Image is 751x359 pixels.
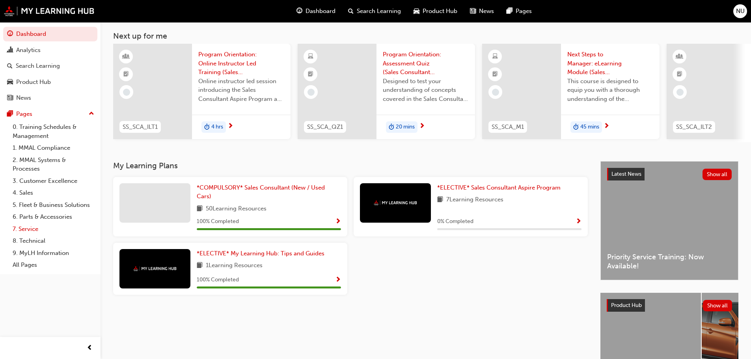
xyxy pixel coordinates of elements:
span: booktick-icon [308,69,313,80]
button: Show all [703,300,732,311]
a: All Pages [9,259,97,271]
button: Show Progress [576,217,581,227]
span: 0 % Completed [437,217,473,226]
span: NU [736,7,745,16]
a: 6. Parts & Accessories [9,211,97,223]
span: Latest News [611,171,641,177]
div: News [16,93,31,102]
a: Analytics [3,43,97,58]
span: 100 % Completed [197,217,239,226]
span: SS_SCA_ILT2 [676,123,712,132]
a: *ELECTIVE* Sales Consultant Aspire Program [437,183,564,192]
img: mmal [4,6,95,16]
span: SS_SCA_QZ1 [307,123,343,132]
button: Show Progress [335,275,341,285]
span: 100 % Completed [197,275,239,285]
span: Product Hub [611,302,642,309]
span: learningRecordVerb_NONE-icon [676,89,684,96]
a: *COMPULSORY* Sales Consultant (New / Used Cars) [197,183,341,201]
span: 4 hrs [211,123,223,132]
span: Pages [516,7,532,16]
span: duration-icon [204,122,210,132]
h3: My Learning Plans [113,161,588,170]
span: duration-icon [389,122,394,132]
span: pages-icon [507,6,512,16]
a: SS_SCA_ILT1Program Orientation: Online Instructor Led Training (Sales Consultant Aspire Program)O... [113,44,291,139]
span: SS_SCA_ILT1 [123,123,158,132]
div: Product Hub [16,78,51,87]
a: 9. MyLH Information [9,247,97,259]
span: Show Progress [335,218,341,225]
span: Program Orientation: Online Instructor Led Training (Sales Consultant Aspire Program) [198,50,284,77]
button: NU [733,4,747,18]
span: Priority Service Training: Now Available! [607,253,732,270]
span: 45 mins [580,123,599,132]
span: News [479,7,494,16]
a: Dashboard [3,27,97,41]
span: This course is designed to equip you with a thorough understanding of the importance of departmen... [567,77,653,104]
button: Pages [3,107,97,121]
span: Dashboard [306,7,335,16]
span: Show Progress [576,218,581,225]
span: search-icon [348,6,354,16]
span: next-icon [604,123,609,130]
span: *ELECTIVE* My Learning Hub: Tips and Guides [197,250,324,257]
span: *ELECTIVE* Sales Consultant Aspire Program [437,184,561,191]
span: book-icon [437,195,443,205]
button: DashboardAnalyticsSearch LearningProduct HubNews [3,25,97,107]
span: prev-icon [87,343,93,353]
a: 1. MMAL Compliance [9,142,97,154]
span: book-icon [197,261,203,271]
span: *COMPULSORY* Sales Consultant (New / Used Cars) [197,184,325,200]
a: pages-iconPages [500,3,538,19]
span: Designed to test your understanding of concepts covered in the Sales Consultant Aspire Program 'P... [383,77,469,104]
span: learningResourceType_ELEARNING-icon [492,52,498,62]
a: 2. MMAL Systems & Processes [9,154,97,175]
a: 4. Sales [9,187,97,199]
a: Product Hub [3,75,97,89]
a: 0. Training Schedules & Management [9,121,97,142]
a: Product HubShow all [607,299,732,312]
span: guage-icon [296,6,302,16]
span: learningResourceType_INSTRUCTOR_LED-icon [677,52,682,62]
span: 1 Learning Resources [206,261,263,271]
span: 7 Learning Resources [446,195,503,205]
a: Latest NewsShow all [607,168,732,180]
span: Program Orientation: Assessment Quiz (Sales Consultant Aspire Program) [383,50,469,77]
span: learningRecordVerb_NONE-icon [492,89,499,96]
img: mmal [374,200,417,205]
img: mmal [133,266,177,271]
span: next-icon [227,123,233,130]
a: Latest NewsShow allPriority Service Training: Now Available! [600,161,738,280]
span: learningRecordVerb_NONE-icon [307,89,315,96]
span: Online instructor led session introducing the Sales Consultant Aspire Program and outlining what ... [198,77,284,104]
span: Next Steps to Manager: eLearning Module (Sales Consultant Aspire Program) [567,50,653,77]
button: Show all [703,169,732,180]
span: news-icon [470,6,476,16]
span: guage-icon [7,31,13,38]
span: learningRecordVerb_NONE-icon [123,89,130,96]
span: Product Hub [423,7,457,16]
span: learningResourceType_ELEARNING-icon [308,52,313,62]
span: booktick-icon [492,69,498,80]
a: SS_SCA_QZ1Program Orientation: Assessment Quiz (Sales Consultant Aspire Program)Designed to test ... [298,44,475,139]
span: up-icon [89,109,94,119]
a: News [3,91,97,105]
a: 3. Customer Excellence [9,175,97,187]
span: book-icon [197,204,203,214]
a: 7. Service [9,223,97,235]
div: Search Learning [16,61,60,71]
a: *ELECTIVE* My Learning Hub: Tips and Guides [197,249,328,258]
span: Show Progress [335,277,341,284]
a: guage-iconDashboard [290,3,342,19]
span: news-icon [7,95,13,102]
a: search-iconSearch Learning [342,3,407,19]
span: Search Learning [357,7,401,16]
span: booktick-icon [123,69,129,80]
span: 20 mins [396,123,415,132]
div: Pages [16,110,32,119]
a: car-iconProduct Hub [407,3,464,19]
a: 8. Technical [9,235,97,247]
